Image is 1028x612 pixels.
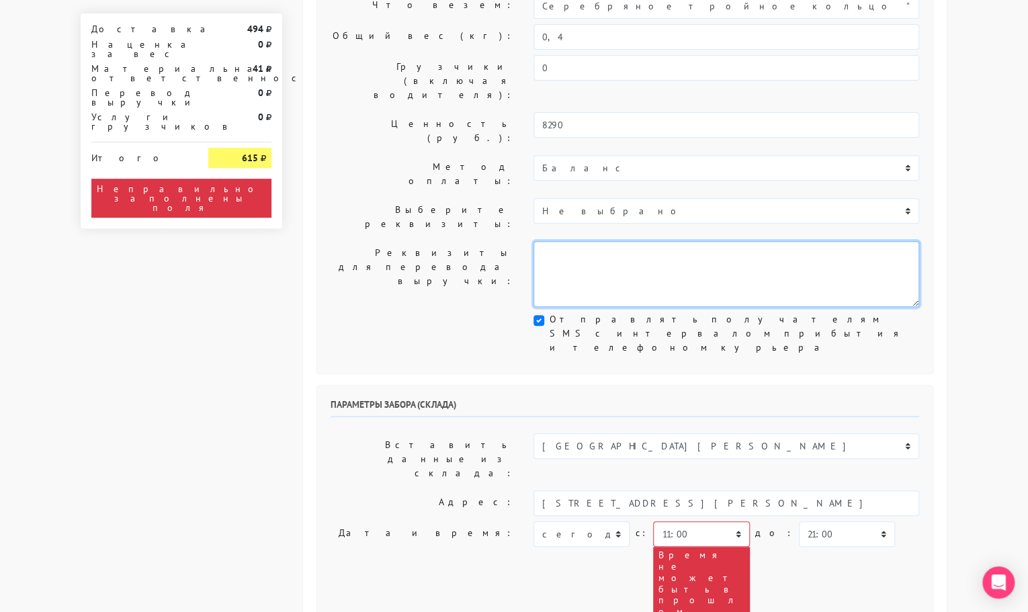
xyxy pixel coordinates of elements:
div: Материальная ответственность [81,64,198,83]
label: Метод оплаты: [320,155,523,193]
div: Наценка за вес [81,40,198,58]
strong: 615 [242,152,258,164]
label: Ценность (руб.): [320,112,523,150]
strong: 0 [258,38,263,50]
label: Отправлять получателям SMS с интервалом прибытия и телефоном курьера [550,312,919,355]
h6: Параметры забора (склада) [331,399,919,417]
div: Услуги грузчиков [81,112,198,131]
div: Open Intercom Messenger [982,566,1015,599]
strong: 0 [258,111,263,123]
strong: 494 [247,23,263,35]
label: Грузчики (включая водителя): [320,55,523,107]
div: Итого [91,148,188,163]
label: Вставить данные из склада: [320,433,523,485]
strong: 0 [258,87,263,99]
div: Перевод выручки [81,88,198,107]
label: Адрес: [320,490,523,516]
label: до: [755,521,794,545]
label: Общий вес (кг): [320,24,523,50]
label: Реквизиты для перевода выручки: [320,241,523,307]
div: Доставка [81,24,198,34]
label: c: [635,521,648,545]
strong: 41 [253,62,263,75]
label: Выберите реквизиты: [320,198,523,236]
div: Неправильно заполнены поля [91,179,271,218]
